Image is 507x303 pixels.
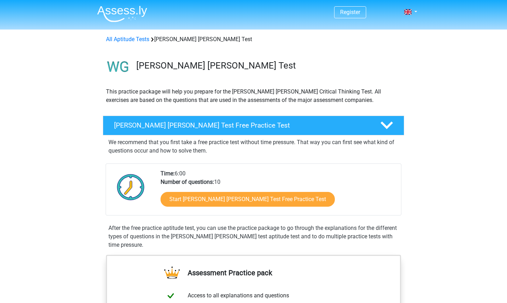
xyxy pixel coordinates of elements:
[340,9,360,15] a: Register
[161,179,214,185] b: Number of questions:
[113,169,149,205] img: Clock
[103,35,404,44] div: [PERSON_NAME] [PERSON_NAME] Test
[106,88,401,104] p: This practice package will help you prepare for the [PERSON_NAME] [PERSON_NAME] Critical Thinking...
[161,192,335,207] a: Start [PERSON_NAME] [PERSON_NAME] Test Free Practice Test
[106,224,401,249] div: After the free practice aptitude test, you can use the practice package to go through the explana...
[155,169,401,215] div: 6:00 10
[106,36,149,43] a: All Aptitude Tests
[100,116,407,135] a: [PERSON_NAME] [PERSON_NAME] Test Free Practice Test
[108,138,399,155] p: We recommend that you first take a free practice test without time pressure. That way you can fir...
[161,170,175,177] b: Time:
[136,60,399,71] h3: [PERSON_NAME] [PERSON_NAME] Test
[103,52,133,82] img: watson glaser test
[97,6,147,22] img: Assessly
[114,121,369,129] h4: [PERSON_NAME] [PERSON_NAME] Test Free Practice Test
